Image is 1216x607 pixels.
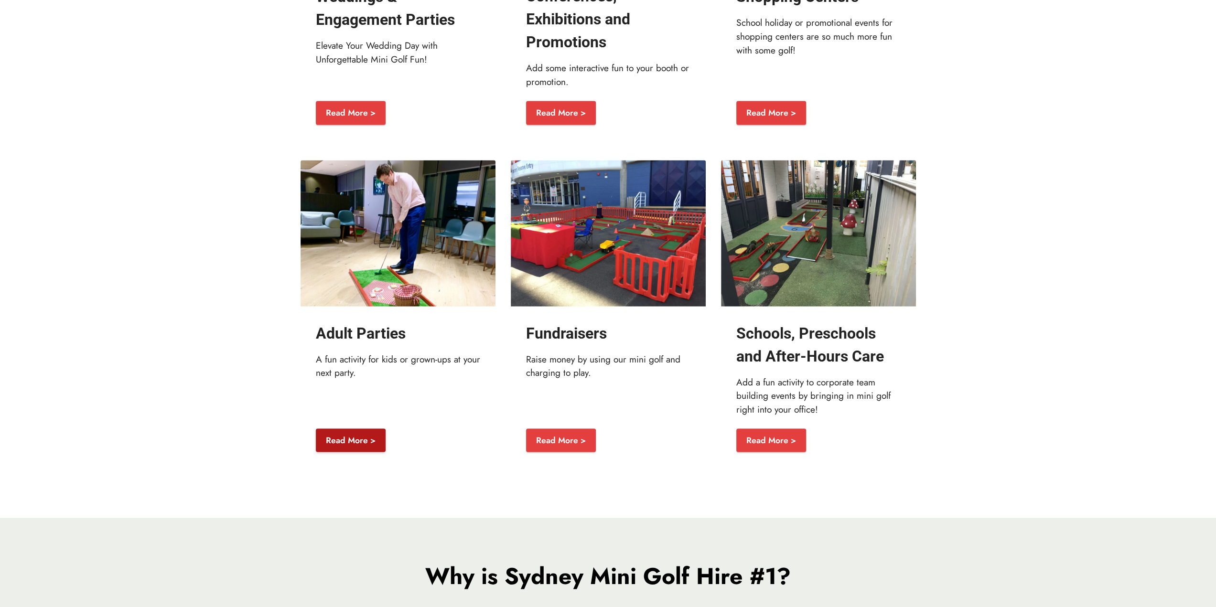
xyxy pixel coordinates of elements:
strong: Fundraisers [526,324,607,342]
a: Read More > [736,101,806,125]
strong: Schools, Preschools and After-Hours Care [736,324,884,365]
a: Read More > [526,101,596,125]
a: Read More > [526,428,596,452]
a: Read More > [736,428,806,452]
p: School holiday or promotional events for shopping centers are so much more fun with some golf! [736,16,901,57]
strong: Why is Sydney Mini Golf Hire #1? [425,559,791,592]
strong: Adult Parties [316,324,406,342]
p: Raise money by using our mini golf and charging to play. [526,352,690,380]
p: A fun activity for kids or grown-ups at your next party. [316,352,480,380]
p: Add a fun activity to corporate team building events by bringing in mini golf right into your off... [736,375,901,416]
img: Events [511,160,706,306]
a: Read More > [316,101,386,125]
a: Read More > [316,428,386,452]
img: Preschool [721,160,916,306]
p: Elevate Your Wedding Day with Unforgettable Mini Golf Fun! [316,39,480,66]
img: Mini Golf Parties [301,160,495,306]
p: Add some interactive fun to your booth or promotion. [526,61,690,89]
